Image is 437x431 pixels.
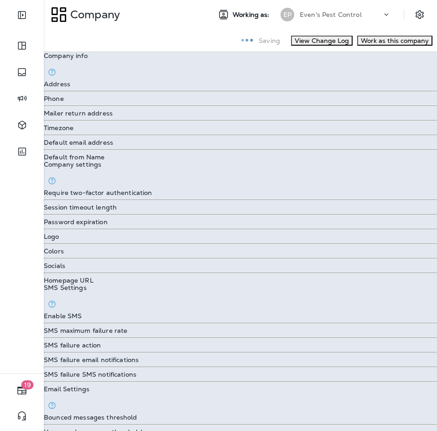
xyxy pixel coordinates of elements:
[411,6,428,23] button: Settings
[240,34,280,47] div: Saving
[44,284,437,291] p: SMS Settings
[21,380,34,389] span: 19
[9,381,35,399] button: 19
[44,385,437,393] p: Email Settings
[44,262,437,269] p: Socials
[44,218,437,226] p: Password expiration
[44,110,437,117] p: Mailer return address
[291,36,353,46] button: View Change Log
[281,8,294,21] div: EP
[44,247,437,255] p: Colors
[44,139,437,146] p: Default email address
[44,52,437,59] p: Company info
[44,80,437,88] p: Address
[44,371,437,378] p: SMS failure SMS notifications
[300,11,362,18] p: Even's Pest Control
[44,327,437,334] p: SMS maximum failure rate
[9,6,35,24] button: Expand Sidebar
[233,11,271,19] span: Working as:
[44,414,437,421] p: Bounced messages threshold
[44,95,437,102] p: Phone
[44,312,437,320] p: Enable SMS
[44,161,437,168] p: Company settings
[357,36,432,46] button: Work as this company
[44,153,437,161] p: Default from Name
[44,233,437,240] p: Logo
[44,189,437,196] p: Require two-factor authentication
[44,342,437,349] p: SMS failure action
[44,204,437,211] p: Session timeout length
[67,8,120,21] p: Company
[44,356,437,363] p: SMS failure email notifications
[44,124,437,131] p: Timezone
[44,277,437,284] p: Homepage URL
